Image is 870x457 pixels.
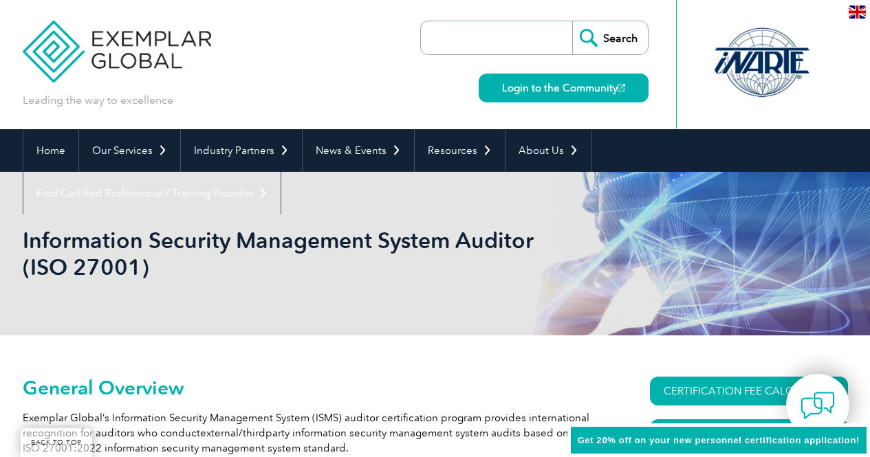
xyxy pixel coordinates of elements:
h2: General Overview [23,377,600,399]
a: Our Services [79,129,180,172]
span: external/third [200,427,265,439]
a: CERTIFICATION FEE CALCULATOR [650,377,848,405]
a: Find Certified Professional / Training Provider [23,172,281,214]
input: Search [572,21,648,54]
a: BACK TO TOP [21,428,92,457]
h1: Information Security Management System Auditor (ISO 27001) [23,227,551,280]
img: contact-chat.png [801,388,835,423]
a: News & Events [303,129,414,172]
p: Leading the way to excellence [23,93,173,108]
img: en [849,5,866,19]
a: Industry Partners [181,129,302,172]
span: Get 20% off on your new personnel certification application! [578,435,860,445]
a: Home [23,129,78,172]
img: open_square.png [618,84,625,91]
a: About Us [505,129,591,172]
span: party information security management system audits based on [265,427,569,439]
a: Resources [415,129,505,172]
p: Exemplar Global’s Information Security Management System (ISMS) auditor certification program pro... [23,410,600,456]
a: Login to the Community [479,74,649,102]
